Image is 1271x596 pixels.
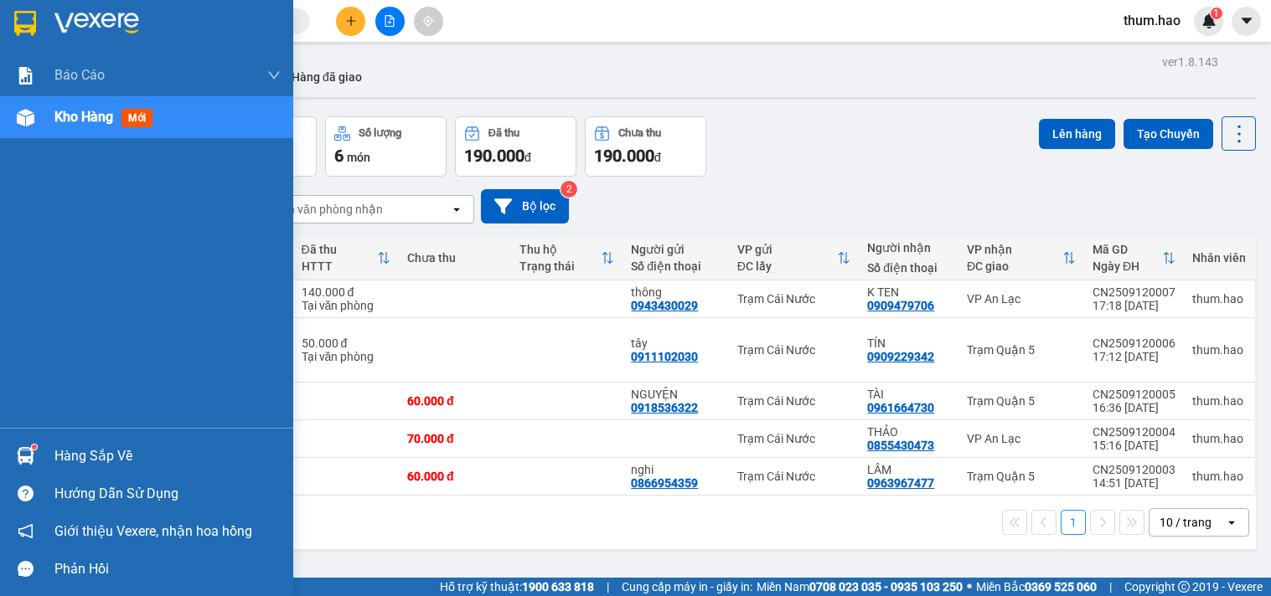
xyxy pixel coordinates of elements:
div: Chưa thu [618,127,661,139]
button: Bộ lọc [481,189,569,223]
div: HTTT [302,259,377,273]
span: question-circle [18,486,34,501]
div: K TEN [867,285,950,299]
img: solution-icon [17,67,34,85]
span: Miền Bắc [976,578,1097,596]
img: warehouse-icon [17,109,34,126]
div: Hàng sắp về [54,444,281,469]
span: món [347,151,370,164]
button: aim [414,7,443,36]
div: 0855430473 [867,439,934,452]
th: Toggle SortBy [1084,236,1184,280]
strong: 1900 633 818 [522,580,594,593]
div: 60.000 đ [407,470,503,483]
span: 1 [1213,8,1219,19]
span: Miền Nam [757,578,963,596]
button: Tạo Chuyến [1124,119,1213,149]
div: tây [631,337,720,350]
div: 15:16 [DATE] [1093,439,1175,452]
div: 10 / trang [1160,514,1212,531]
span: down [267,69,281,82]
div: LÂM [867,463,950,476]
div: 0866954359 [631,476,698,490]
div: CN2509120006 [1093,337,1175,350]
div: thông [631,285,720,299]
img: warehouse-icon [17,447,34,465]
button: Lên hàng [1039,119,1115,149]
th: Toggle SortBy [293,236,399,280]
div: Đã thu [488,127,519,139]
th: Toggle SortBy [729,236,860,280]
button: Chưa thu190.000đ [585,116,706,177]
div: Trạm Quận 5 [967,394,1076,408]
span: caret-down [1239,13,1254,28]
div: CN2509120007 [1093,285,1175,299]
div: VP nhận [967,243,1062,256]
button: Hàng đã giao [278,57,375,97]
button: file-add [375,7,405,36]
div: NGUYỆN [631,388,720,401]
span: 6 [334,146,344,166]
div: Hướng dẫn sử dụng [54,481,281,506]
div: 0918536322 [631,401,698,414]
span: đ [524,151,531,164]
span: | [1109,578,1112,596]
button: Đã thu190.000đ [455,116,576,177]
strong: 0708 023 035 - 0935 103 250 [809,580,963,593]
div: 60.000 đ [407,394,503,408]
svg: open [450,203,463,216]
sup: 1 [1211,8,1222,19]
span: message [18,561,34,577]
div: Tại văn phòng [302,350,390,363]
span: 190.000 [594,146,654,166]
button: caret-down [1232,7,1261,36]
div: ĐC lấy [737,259,838,273]
div: thum.hao [1192,432,1246,445]
div: Người nhận [867,241,950,254]
strong: 0369 525 060 [1025,580,1097,593]
div: 17:12 [DATE] [1093,350,1175,363]
span: aim [422,15,434,27]
div: Nhân viên [1192,251,1246,265]
div: Thu hộ [519,243,602,256]
div: 14:51 [DATE] [1093,476,1175,490]
th: Toggle SortBy [958,236,1084,280]
div: Ngày ĐH [1093,259,1162,273]
span: Cung cấp máy in - giấy in: [622,578,752,596]
svg: open [1225,516,1238,529]
span: Giới thiệu Vexere, nhận hoa hồng [54,521,252,542]
img: logo-vxr [14,11,36,36]
div: Người gửi [631,243,720,256]
div: Phản hồi [54,557,281,582]
div: Trạm Cái Nước [737,432,851,445]
div: CN2509120003 [1093,463,1175,476]
span: | [607,578,609,596]
div: 0943430029 [631,299,698,312]
button: plus [336,7,365,36]
div: thum.hao [1192,470,1246,483]
div: 70.000 đ [407,432,503,445]
div: 0909229342 [867,350,934,363]
span: Kho hàng [54,109,113,125]
div: 140.000 đ [302,285,390,299]
div: Trạm Cái Nước [737,394,851,408]
div: Trạm Cái Nước [737,470,851,483]
div: 0963967477 [867,476,934,490]
div: Chọn văn phòng nhận [267,201,383,218]
div: VP gửi [737,243,838,256]
div: Số điện thoại [867,261,950,275]
span: ⚪️ [967,583,972,590]
div: Trạng thái [519,259,602,273]
div: TÀI [867,388,950,401]
div: Trạm Cái Nước [737,343,851,357]
span: Báo cáo [54,64,105,85]
div: Đã thu [302,243,377,256]
div: TÍN [867,337,950,350]
div: thum.hao [1192,292,1246,306]
div: Trạm Cái Nước [737,292,851,306]
div: thum.hao [1192,343,1246,357]
div: Số điện thoại [631,259,720,273]
div: VP An Lạc [967,292,1076,306]
span: Hỗ trợ kỹ thuật: [440,578,594,596]
div: Trạm Quận 5 [967,470,1076,483]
